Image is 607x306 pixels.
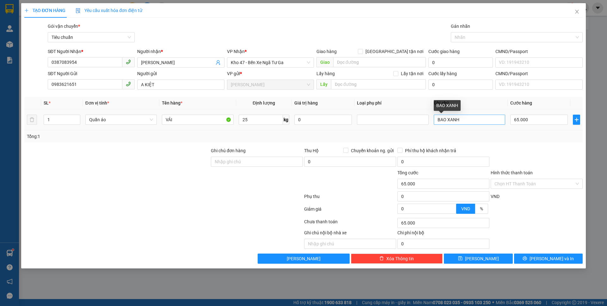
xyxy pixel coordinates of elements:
[287,255,321,262] span: [PERSON_NAME]
[294,115,352,125] input: 0
[283,115,289,125] span: kg
[449,209,456,213] span: Decrease Value
[348,147,396,154] span: Chuyển khoản ng. gửi
[303,206,397,217] div: Giảm giá
[73,120,80,124] span: Decrease Value
[231,80,310,89] span: Cư Kuin
[126,59,131,64] span: phone
[40,37,77,42] span: 18:51:58 [DATE]
[227,49,245,54] span: VP Nhận
[386,255,414,262] span: Xóa Thông tin
[304,229,396,239] div: Ghi chú nội bộ nhà xe
[354,97,431,109] th: Loại phụ phí
[73,115,80,120] span: Increase Value
[231,58,310,67] span: Kho 47 - Bến Xe Ngã Tư Ga
[316,71,335,76] span: Lấy hàng
[444,254,512,264] button: save[PERSON_NAME]
[303,218,397,229] div: Chưa thanh toán
[258,254,350,264] button: [PERSON_NAME]
[398,70,426,77] span: Lấy tận nơi
[48,48,135,55] div: SĐT Người Nhận
[449,204,456,209] span: Increase Value
[428,71,457,76] label: Cước lấy hàng
[397,229,489,239] div: Chi phí nội bộ
[461,206,470,211] span: VND
[211,148,246,153] label: Ghi chú đơn hàng
[428,49,460,54] label: Cước giao hàng
[126,81,131,87] span: phone
[451,209,455,213] span: down
[451,205,455,208] span: up
[451,24,470,29] label: Gán nhãn
[162,115,233,125] input: VD: Bàn, Ghế
[13,46,84,80] strong: Nhận:
[216,60,221,65] span: user-add
[48,70,135,77] div: SĐT Người Gửi
[52,33,131,42] span: Tiêu chuẩn
[76,8,142,13] span: Yêu cầu xuất hóa đơn điện tử
[316,57,333,67] span: Giao
[495,48,582,55] div: CMND/Passport
[510,100,532,105] span: Cước hàng
[333,57,426,67] input: Dọc đường
[211,157,303,167] input: Ghi chú đơn hàng
[162,100,182,105] span: Tên hàng
[76,8,81,13] img: icon
[434,100,461,111] div: BAO XANH
[304,148,319,153] span: Thu Hộ
[465,255,499,262] span: [PERSON_NAME]
[316,49,337,54] span: Giao hàng
[402,147,459,154] span: Phí thu hộ khách nhận trả
[379,256,384,261] span: delete
[434,115,505,125] input: Ghi Chú
[24,8,29,13] span: plus
[294,100,318,105] span: Giá trị hàng
[304,239,396,249] input: Nhập ghi chú
[331,79,426,89] input: Dọc đường
[573,117,579,122] span: plus
[35,3,83,17] span: Gửi:
[568,3,586,21] button: Close
[514,254,583,264] button: printer[PERSON_NAME] và In
[35,19,84,24] span: C HIỀN - 0867172939
[428,57,493,68] input: Cước giao hàng
[253,100,275,105] span: Định lượng
[24,8,65,13] span: TẠO ĐƠN HÀNG
[35,31,77,42] span: camlinh.tienoanh - In:
[428,80,493,90] input: Cước lấy hàng
[495,70,582,77] div: CMND/Passport
[27,133,234,140] div: Tổng: 1
[523,256,527,261] span: printer
[480,206,483,211] span: %
[137,48,224,55] div: Người nhận
[35,25,77,42] span: TH1108250058 -
[75,120,79,124] span: down
[431,97,508,109] th: Ghi chú
[573,115,580,125] button: plus
[27,115,37,125] button: delete
[85,100,109,105] span: Đơn vị tính
[35,10,83,17] span: [PERSON_NAME]
[574,9,579,14] span: close
[227,70,314,77] div: VP gửi
[491,194,500,199] span: VND
[44,100,49,105] span: SL
[491,170,533,175] label: Hình thức thanh toán
[316,79,331,89] span: Lấy
[89,115,153,124] span: Quần áo
[48,24,80,29] span: Gói vận chuyển
[397,170,418,175] span: Tổng cước
[363,48,426,55] span: [GEOGRAPHIC_DATA] tận nơi
[75,116,79,120] span: up
[351,254,443,264] button: deleteXóa Thông tin
[530,255,574,262] span: [PERSON_NAME] và In
[303,193,397,204] div: Phụ thu
[137,70,224,77] div: Người gửi
[458,256,463,261] span: save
